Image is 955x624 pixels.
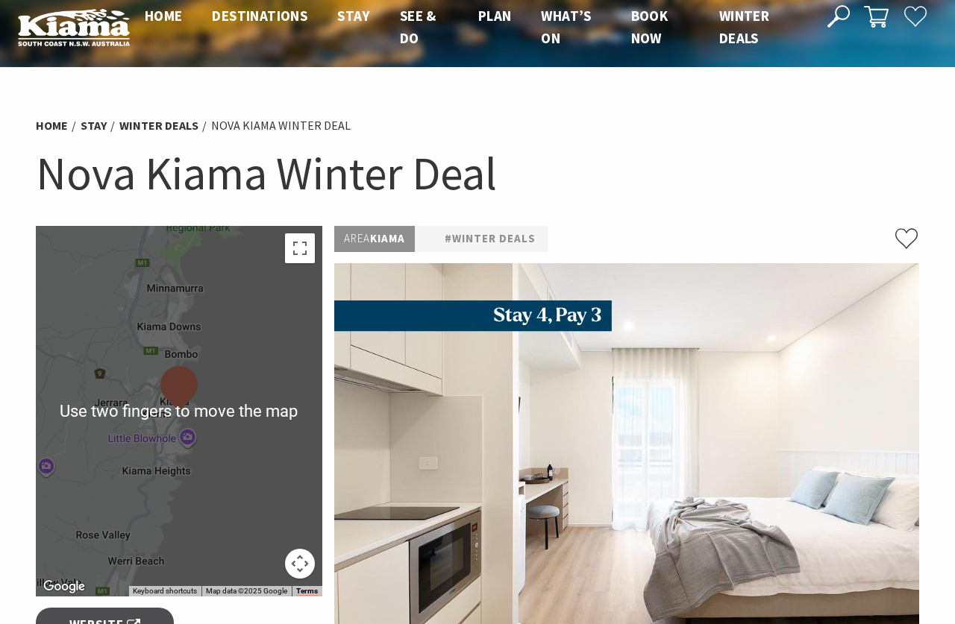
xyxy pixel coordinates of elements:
a: Home [36,118,68,133]
a: Stay [81,118,107,133]
span: Winter Deals [719,7,769,47]
img: Google [40,577,89,596]
a: #Winter Deals [445,230,536,248]
a: Winter Deals [119,118,198,133]
h1: Nova Kiama Winter Deal [36,143,919,204]
button: Map camera controls [285,549,315,579]
span: Area [344,231,370,245]
a: Open this area in Google Maps (opens a new window) [40,577,89,596]
a: Terms [296,587,318,596]
span: Stay [337,7,370,25]
span: Book now [631,7,668,47]
span: Home [145,7,183,25]
img: Kiama Logo [18,8,130,47]
span: Map data ©2025 Google [206,587,287,595]
li: Nova Kiama Winter Deal [211,116,351,136]
button: Keyboard shortcuts [133,586,197,596]
span: Plan [478,7,512,25]
button: Toggle fullscreen view [285,233,315,263]
span: Destinations [212,7,307,25]
span: See & Do [400,7,436,47]
span: What’s On [541,7,591,47]
p: Kiama [334,226,415,252]
nav: Main Menu [130,4,811,50]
